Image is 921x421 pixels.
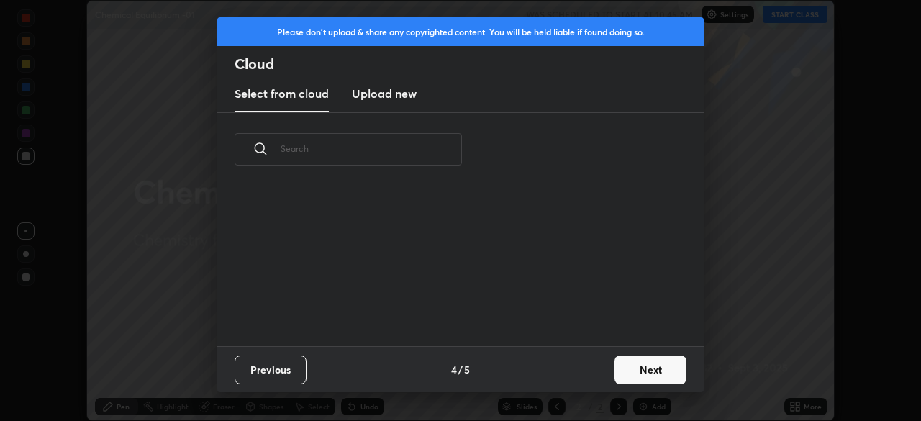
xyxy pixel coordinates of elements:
div: Please don't upload & share any copyrighted content. You will be held liable if found doing so. [217,17,704,46]
h4: / [458,362,463,377]
button: Next [614,356,686,384]
button: Previous [235,356,307,384]
div: grid [217,182,686,346]
h4: 5 [464,362,470,377]
h3: Select from cloud [235,85,329,102]
h3: Upload new [352,85,417,102]
h4: 4 [451,362,457,377]
h2: Cloud [235,55,704,73]
input: Search [281,118,462,179]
